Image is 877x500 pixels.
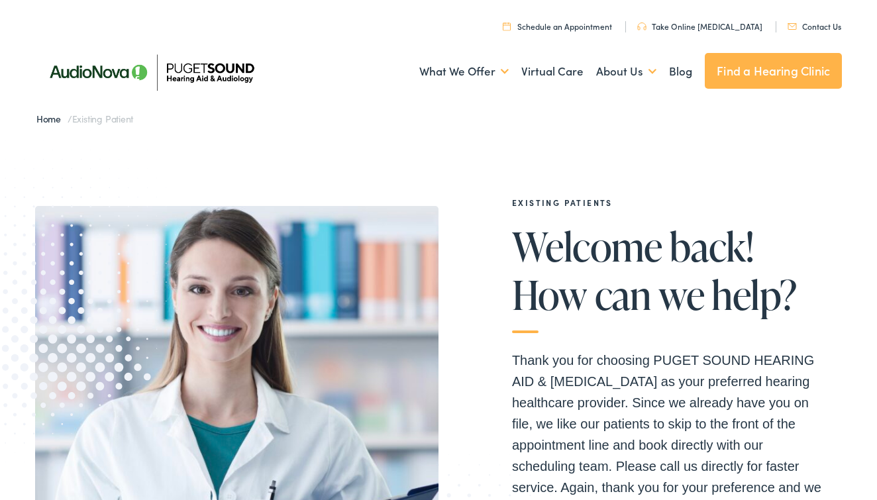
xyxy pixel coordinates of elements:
[36,112,68,125] a: Home
[419,47,509,96] a: What We Offer
[72,112,133,125] span: Existing Patient
[36,112,133,125] span: /
[669,47,692,96] a: Blog
[705,53,842,89] a: Find a Hearing Clinic
[637,21,762,32] a: Take Online [MEDICAL_DATA]
[596,47,656,96] a: About Us
[512,198,830,207] h2: EXISTING PATIENTS
[503,21,612,32] a: Schedule an Appointment
[788,23,797,30] img: utility icon
[595,273,651,317] span: can
[670,225,753,268] span: back!
[658,273,704,317] span: we
[512,273,587,317] span: How
[637,23,646,30] img: utility icon
[503,22,511,30] img: utility icon
[711,273,796,317] span: help?
[512,225,662,268] span: Welcome
[521,47,584,96] a: Virtual Care
[788,21,841,32] a: Contact Us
